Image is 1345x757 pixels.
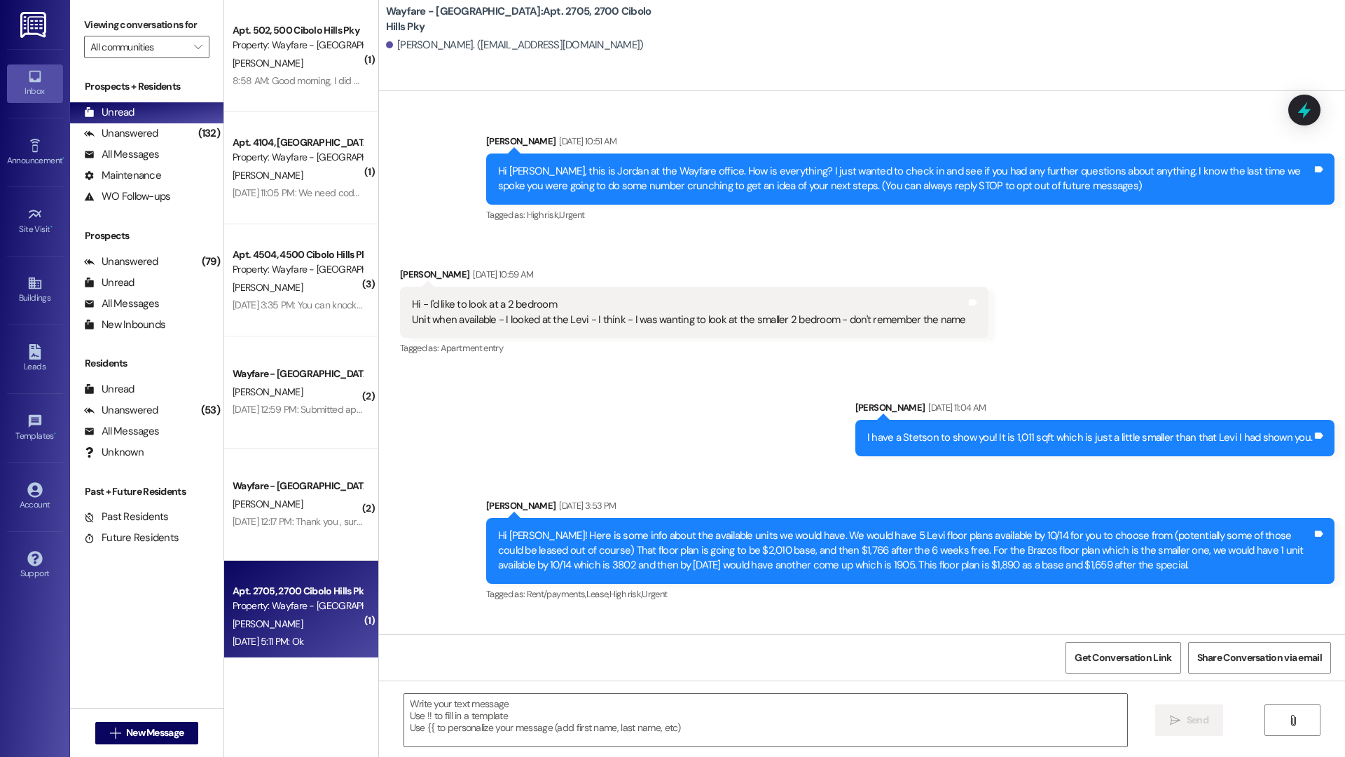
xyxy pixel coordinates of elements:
[7,478,63,516] a: Account
[233,74,1138,87] div: 8:58 AM: Good morning, I did one wash and no leaks started. I am needing to put clothes in dryer ...
[195,123,223,144] div: (132)
[233,515,380,528] div: [DATE] 12:17 PM: Thank you , sure will !
[386,38,644,53] div: [PERSON_NAME]. ([EMAIL_ADDRESS][DOMAIN_NAME])
[441,342,503,354] span: Apartment entry
[194,41,202,53] i: 
[126,725,184,740] span: New Message
[233,23,362,38] div: Apt. 502, 500 Cibolo Hills Pky
[7,340,63,378] a: Leads
[84,126,158,141] div: Unanswered
[867,430,1312,445] div: I have a Stetson to show you! It is 1,011 sqft which is just a little smaller than that Levi I ha...
[233,403,390,416] div: [DATE] 12:59 PM: Submitted application
[1197,650,1322,665] span: Share Conversation via email
[233,599,362,613] div: Property: Wayfare - [GEOGRAPHIC_DATA]
[20,12,49,38] img: ResiDesk Logo
[198,251,223,273] div: (79)
[233,186,457,199] div: [DATE] 11:05 PM: We need code to get to our apartment
[62,154,64,163] span: •
[84,14,209,36] label: Viewing conversations for
[84,254,158,269] div: Unanswered
[556,498,616,513] div: [DATE] 3:53 PM
[412,297,966,327] div: Hi - I'd like to look at a 2 bedroom Unit when available - I looked at the Levi - I think - I was...
[1155,704,1223,736] button: Send
[70,484,223,499] div: Past + Future Residents
[486,584,1334,604] div: Tagged as:
[84,275,134,290] div: Unread
[233,169,303,182] span: [PERSON_NAME]
[400,338,988,358] div: Tagged as:
[1187,713,1208,728] span: Send
[233,618,303,630] span: [PERSON_NAME]
[84,147,159,162] div: All Messages
[54,429,56,439] span: •
[233,38,362,53] div: Property: Wayfare - [GEOGRAPHIC_DATA]
[233,635,303,648] div: [DATE] 5:11 PM: Ok
[527,209,560,221] span: High risk ,
[50,222,53,232] span: •
[84,189,170,204] div: WO Follow-ups
[7,64,63,102] a: Inbox
[233,386,303,398] span: [PERSON_NAME]
[7,203,63,240] a: Site Visit •
[233,281,303,294] span: [PERSON_NAME]
[1075,650,1171,665] span: Get Conversation Link
[527,588,586,600] span: Rent/payments ,
[1065,642,1180,674] button: Get Conversation Link
[486,498,1334,518] div: [PERSON_NAME]
[7,547,63,585] a: Support
[469,267,533,282] div: [DATE] 10:59 AM
[84,424,159,439] div: All Messages
[84,168,161,183] div: Maintenance
[586,588,609,600] span: Lease ,
[233,57,303,69] span: [PERSON_NAME]
[855,400,1334,420] div: [PERSON_NAME]
[486,205,1334,225] div: Tagged as:
[609,588,642,600] span: High risk ,
[95,722,199,744] button: New Message
[84,510,169,524] div: Past Residents
[70,79,223,94] div: Prospects + Residents
[7,409,63,447] a: Templates •
[498,528,1312,573] div: Hi [PERSON_NAME]! Here is some info about the available units we would have. We would have 5 Levi...
[233,367,362,381] div: Wayfare - [GEOGRAPHIC_DATA]
[90,36,187,58] input: All communities
[642,588,667,600] span: Urgent
[198,400,223,421] div: (53)
[486,134,1334,154] div: [PERSON_NAME]
[84,296,159,311] div: All Messages
[233,479,362,493] div: Wayfare - [GEOGRAPHIC_DATA]
[7,271,63,309] a: Buildings
[1170,715,1180,726] i: 
[233,299,525,311] div: [DATE] 3:35 PM: You can knock on the door my daughter's are over there
[233,135,362,150] div: Apt. 4104, [GEOGRAPHIC_DATA]
[559,209,584,221] span: Urgent
[84,445,144,460] div: Unknown
[84,382,134,397] div: Unread
[110,728,120,739] i: 
[233,150,362,165] div: Property: Wayfare - [GEOGRAPHIC_DATA]
[233,262,362,277] div: Property: Wayfare - [GEOGRAPHIC_DATA]
[233,247,362,262] div: Apt. 4504, 4500 Cibolo Hills Pky
[84,531,179,545] div: Future Residents
[84,105,134,120] div: Unread
[233,498,303,510] span: [PERSON_NAME]
[925,400,986,415] div: [DATE] 11:04 AM
[400,267,988,287] div: [PERSON_NAME]
[556,134,616,149] div: [DATE] 10:51 AM
[70,229,223,243] div: Prospects
[498,164,1312,194] div: Hi [PERSON_NAME], this is Jordan at the Wayfare office. How is everything? I just wanted to check...
[84,403,158,418] div: Unanswered
[70,356,223,371] div: Residents
[233,584,362,599] div: Apt. 2705, 2700 Cibolo Hills Pky
[1288,715,1298,726] i: 
[84,318,165,332] div: New Inbounds
[1188,642,1331,674] button: Share Conversation via email
[386,4,666,34] b: Wayfare - [GEOGRAPHIC_DATA]: Apt. 2705, 2700 Cibolo Hills Pky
